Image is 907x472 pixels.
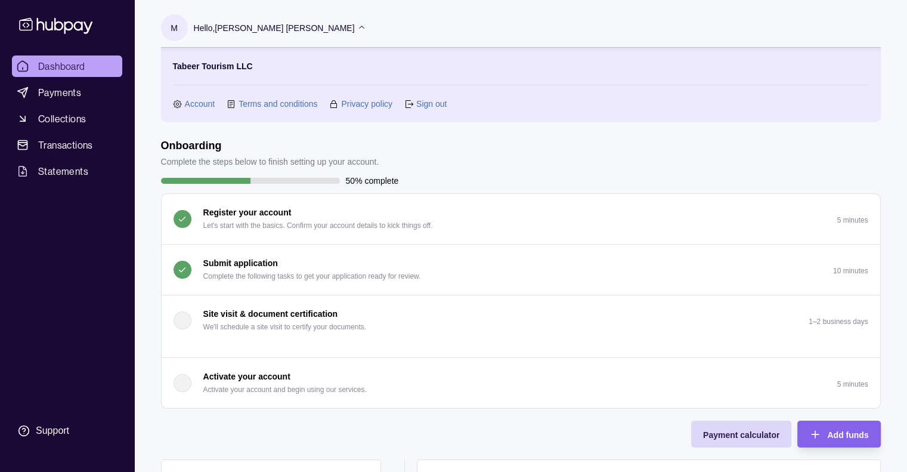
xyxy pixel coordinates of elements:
[703,430,779,440] span: Payment calculator
[162,245,880,295] button: Submit application Complete the following tasks to get your application ready for review.10 minutes
[341,97,392,110] a: Privacy policy
[833,267,868,275] p: 10 minutes
[203,270,421,283] p: Complete the following tasks to get your application ready for review.
[36,424,69,437] div: Support
[185,97,215,110] a: Account
[203,219,433,232] p: Let's start with the basics. Confirm your account details to kick things off.
[203,320,367,334] p: We'll schedule a site visit to certify your documents.
[38,138,93,152] span: Transactions
[346,174,399,187] p: 50% complete
[416,97,447,110] a: Sign out
[827,430,868,440] span: Add funds
[809,317,868,326] p: 1–2 business days
[203,370,290,383] p: Activate your account
[203,257,278,270] p: Submit application
[161,155,379,168] p: Complete the steps below to finish setting up your account.
[38,59,85,73] span: Dashboard
[203,307,338,320] p: Site visit & document certification
[162,358,880,408] button: Activate your account Activate your account and begin using our services.5 minutes
[797,421,880,448] button: Add funds
[171,21,178,35] p: M
[12,418,122,443] a: Support
[837,380,868,388] p: 5 minutes
[162,194,880,244] button: Register your account Let's start with the basics. Confirm your account details to kick things of...
[239,97,317,110] a: Terms and conditions
[12,82,122,103] a: Payments
[173,60,253,73] p: Tabeer Tourism LLC
[162,345,880,357] div: Site visit & document certification We'll schedule a site visit to certify your documents.1–2 bus...
[12,134,122,156] a: Transactions
[38,164,88,178] span: Statements
[161,139,379,152] h1: Onboarding
[691,421,791,448] button: Payment calculator
[162,295,880,345] button: Site visit & document certification We'll schedule a site visit to certify your documents.1–2 bus...
[203,206,292,219] p: Register your account
[12,55,122,77] a: Dashboard
[38,112,86,126] span: Collections
[12,161,122,182] a: Statements
[194,21,355,35] p: Hello, [PERSON_NAME] [PERSON_NAME]
[203,383,367,396] p: Activate your account and begin using our services.
[837,216,868,224] p: 5 minutes
[38,85,81,100] span: Payments
[12,108,122,129] a: Collections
